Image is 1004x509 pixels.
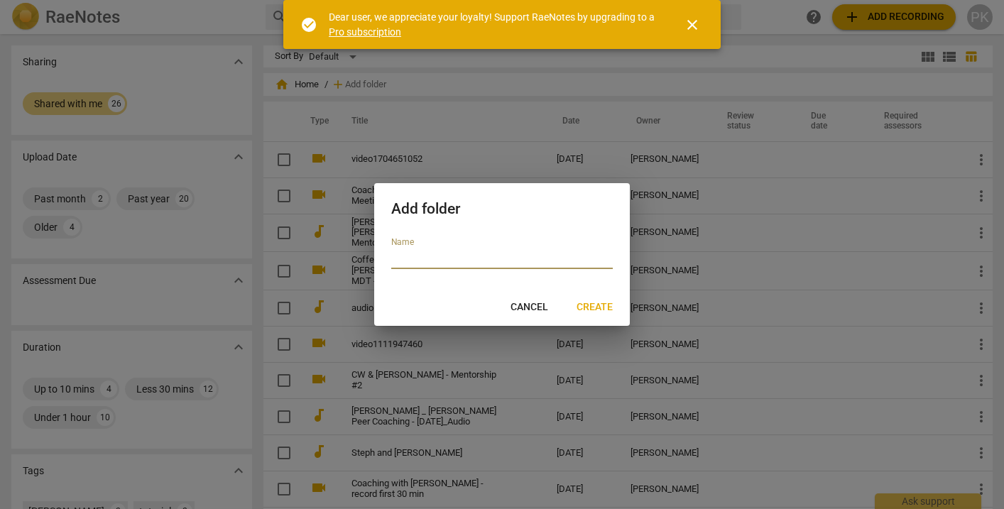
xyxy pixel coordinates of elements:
[499,295,560,320] button: Cancel
[391,239,414,247] label: Name
[329,26,401,38] a: Pro subscription
[300,16,317,33] span: check_circle
[511,300,548,314] span: Cancel
[329,10,658,39] div: Dear user, we appreciate your loyalty! Support RaeNotes by upgrading to a
[684,16,701,33] span: close
[577,300,613,314] span: Create
[565,295,624,320] button: Create
[391,200,613,218] h2: Add folder
[675,8,709,42] button: Close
